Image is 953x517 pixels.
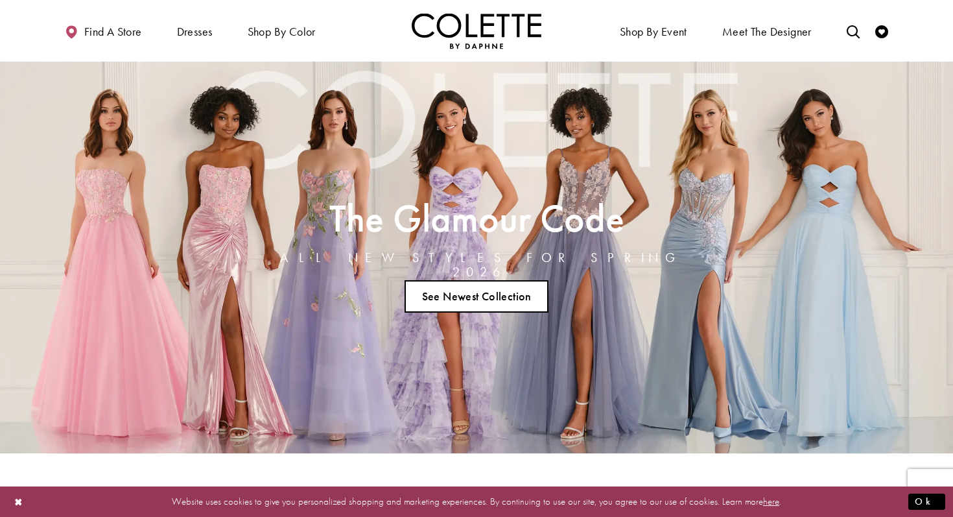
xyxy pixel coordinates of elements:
span: Shop by color [244,13,319,49]
span: Shop by color [248,25,316,38]
span: Dresses [177,25,213,38]
h4: ALL NEW STYLES FOR SPRING 2026 [255,250,698,279]
a: Find a store [62,13,145,49]
button: Submit Dialog [908,494,945,510]
img: Colette by Daphne [412,13,541,49]
button: Close Dialog [8,490,30,513]
a: Check Wishlist [872,13,891,49]
span: Shop By Event [617,13,690,49]
p: Website uses cookies to give you personalized shopping and marketing experiences. By continuing t... [93,493,860,511]
a: Visit Home Page [412,13,541,49]
ul: Slider Links [251,275,702,318]
a: Toggle search [843,13,863,49]
span: Find a store [84,25,142,38]
span: Shop By Event [620,25,687,38]
span: Dresses [174,13,216,49]
a: here [763,495,779,508]
h2: The Glamour Code [255,200,698,236]
a: Meet the designer [719,13,815,49]
a: See Newest Collection The Glamour Code ALL NEW STYLES FOR SPRING 2026 [405,280,548,313]
span: Meet the designer [722,25,812,38]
